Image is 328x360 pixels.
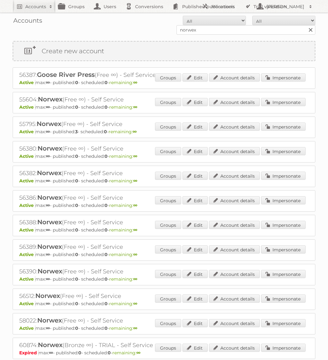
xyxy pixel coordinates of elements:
p: max: - published: - scheduled: - [19,325,309,331]
strong: 0 [104,276,108,282]
a: Impersonate [261,73,306,82]
strong: 0 [75,252,78,257]
strong: 0 [78,350,81,356]
strong: ∞ [133,80,137,85]
a: Account details [209,319,260,327]
strong: ∞ [46,104,50,110]
a: Groups [155,344,181,352]
a: Groups [155,147,181,155]
h2: 56389: (Free ∞) - Self Service [19,243,240,251]
span: Active [19,227,35,233]
span: Norwex [35,292,60,300]
span: remaining: [109,104,137,110]
p: max: - published: - scheduled: - [19,350,309,356]
a: Account details [209,294,260,303]
a: Groups [155,294,181,303]
strong: ∞ [46,325,50,331]
span: remaining: [109,129,137,134]
strong: ∞ [133,178,137,184]
strong: ∞ [46,178,50,184]
h2: 58022: (Free ∞) - Self Service [19,317,240,325]
span: Active [19,129,35,134]
a: Groups [155,270,181,278]
p: max: - published: - scheduled: - [19,153,309,159]
span: Active [19,276,35,282]
span: Norwex [38,341,63,349]
h2: 56382: (Free ∞) - Self Service [19,169,240,177]
span: remaining: [109,276,137,282]
strong: ∞ [133,301,137,306]
strong: 0 [75,203,78,208]
span: remaining: [109,252,137,257]
a: Create new account [13,42,315,60]
strong: 0 [108,350,111,356]
span: remaining: [112,350,140,356]
span: remaining: [109,80,137,85]
a: Account details [209,270,260,278]
strong: 0 [104,252,108,257]
a: Impersonate [261,319,306,327]
strong: 0 [104,227,108,233]
a: Edit [182,344,208,352]
p: max: - published: - scheduled: - [19,104,309,110]
a: Edit [182,123,208,131]
strong: ∞ [133,104,137,110]
a: Account details [209,245,260,254]
strong: ∞ [46,227,50,233]
a: Account details [209,147,260,155]
a: Account details [209,172,260,180]
a: Impersonate [261,270,306,278]
a: Groups [155,123,181,131]
a: Impersonate [261,221,306,229]
h2: 55795: (Free ∞) - Self Service [19,120,240,128]
a: Groups [155,73,181,82]
h2: 56387: (Free ∞) - Self Service [19,71,240,79]
strong: 0 [104,80,108,85]
a: Edit [182,245,208,254]
strong: 0 [104,129,107,134]
a: Groups [155,319,181,327]
a: Edit [182,270,208,278]
span: Norwex [38,267,62,275]
a: Account details [209,196,260,204]
h2: 60874: (Bronze ∞) - TRIAL - Self Service [19,341,240,349]
a: Account details [209,123,260,131]
p: max: - published: - scheduled: - [19,203,309,208]
h2: 56388: (Free ∞) - Self Service [19,218,240,226]
span: Norwex [37,120,61,128]
strong: 0 [104,203,108,208]
a: Edit [182,172,208,180]
strong: ∞ [133,129,137,134]
a: Impersonate [261,123,306,131]
span: Norwex [37,218,62,226]
a: Impersonate [261,172,306,180]
p: max: - published: - scheduled: - [19,80,309,85]
strong: 0 [75,104,78,110]
span: Norwex [37,194,62,201]
strong: ∞ [133,203,137,208]
h2: 56386: (Free ∞) - Self Service [19,194,240,202]
span: Active [19,325,35,331]
strong: ∞ [133,325,137,331]
strong: 0 [75,80,78,85]
a: Groups [155,245,181,254]
a: Edit [182,319,208,327]
a: Impersonate [261,294,306,303]
strong: 0 [104,153,108,159]
span: Active [19,203,35,208]
span: remaining: [109,227,137,233]
strong: 0 [104,301,108,306]
h2: Accounts [25,3,46,10]
span: Active [19,252,35,257]
a: Account details [209,98,260,106]
span: remaining: [109,153,137,159]
p: max: - published: - scheduled: - [19,301,309,306]
strong: ∞ [46,301,50,306]
p: max: - published: - scheduled: - [19,227,309,233]
a: Edit [182,221,208,229]
strong: ∞ [133,276,137,282]
span: remaining: [109,325,137,331]
strong: ∞ [49,350,53,356]
a: Account details [209,344,260,352]
a: Edit [182,73,208,82]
